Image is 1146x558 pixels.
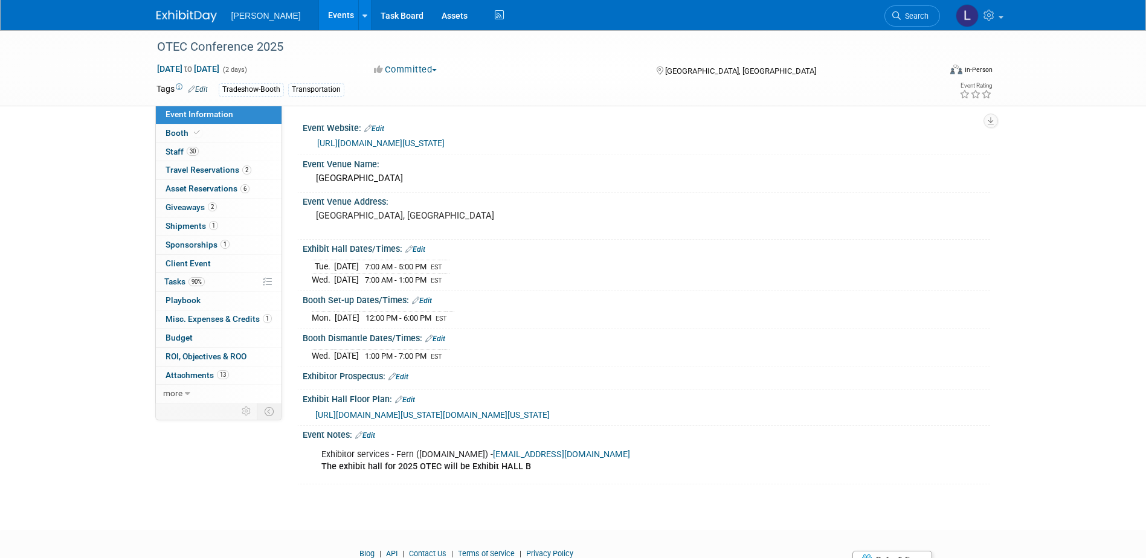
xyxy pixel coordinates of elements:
[388,373,408,381] a: Edit
[355,431,375,440] a: Edit
[156,180,282,198] a: Asset Reservations6
[156,329,282,347] a: Budget
[884,5,940,27] a: Search
[156,255,282,273] a: Client Event
[431,277,442,284] span: EST
[386,549,398,558] a: API
[231,11,301,21] span: [PERSON_NAME]
[166,240,230,249] span: Sponsorships
[303,390,990,406] div: Exhibit Hall Floor Plan:
[312,274,334,286] td: Wed.
[208,202,217,211] span: 2
[959,83,992,89] div: Event Rating
[166,109,233,119] span: Event Information
[166,147,199,156] span: Staff
[425,335,445,343] a: Edit
[303,367,990,383] div: Exhibitor Prospectus:
[288,83,344,96] div: Transportation
[405,245,425,254] a: Edit
[436,315,447,322] span: EST
[156,161,282,179] a: Travel Reservations2
[412,297,432,305] a: Edit
[156,310,282,329] a: Misc. Expenses & Credits1
[901,11,929,21] span: Search
[964,65,993,74] div: In-Person
[156,292,282,310] a: Playbook
[303,193,990,208] div: Event Venue Address:
[166,370,229,380] span: Attachments
[156,217,282,236] a: Shipments1
[517,549,524,558] span: |
[321,461,531,472] b: The exhibit hall for 2025 OTEC will be Exhibit HALL B
[236,403,257,419] td: Personalize Event Tab Strip
[303,119,990,135] div: Event Website:
[164,277,205,286] span: Tasks
[365,262,427,271] span: 7:00 AM - 5:00 PM
[313,443,857,479] div: Exhibitor services - Fern ([DOMAIN_NAME]) -
[334,260,359,274] td: [DATE]
[950,65,962,74] img: Format-Inperson.png
[312,312,335,324] td: Mon.
[665,66,816,75] span: [GEOGRAPHIC_DATA], [GEOGRAPHIC_DATA]
[166,202,217,212] span: Giveaways
[303,426,990,441] div: Event Notes:
[156,124,282,143] a: Booth
[316,210,576,221] pre: [GEOGRAPHIC_DATA], [GEOGRAPHIC_DATA]
[365,351,427,361] span: 1:00 PM - 7:00 PM
[156,385,282,403] a: more
[156,143,282,161] a: Staff30
[334,350,359,362] td: [DATE]
[166,351,246,361] span: ROI, Objectives & ROO
[222,66,247,74] span: (2 days)
[240,184,249,193] span: 6
[303,240,990,255] div: Exhibit Hall Dates/Times:
[182,64,194,74] span: to
[188,277,205,286] span: 90%
[156,236,282,254] a: Sponsorships1
[187,147,199,156] span: 30
[431,263,442,271] span: EST
[395,396,415,404] a: Edit
[303,291,990,307] div: Booth Set-up Dates/Times:
[188,85,208,94] a: Edit
[364,124,384,133] a: Edit
[312,260,334,274] td: Tue.
[365,313,431,322] span: 12:00 PM - 6:00 PM
[166,165,251,175] span: Travel Reservations
[869,63,993,81] div: Event Format
[257,403,282,419] td: Toggle Event Tabs
[431,353,442,361] span: EST
[163,388,182,398] span: more
[156,63,220,74] span: [DATE] [DATE]
[166,258,211,268] span: Client Event
[156,199,282,217] a: Giveaways2
[448,549,456,558] span: |
[166,295,201,305] span: Playbook
[166,128,202,138] span: Booth
[219,83,284,96] div: Tradeshow-Booth
[166,314,272,324] span: Misc. Expenses & Credits
[156,10,217,22] img: ExhibitDay
[166,184,249,193] span: Asset Reservations
[526,549,573,558] a: Privacy Policy
[370,63,442,76] button: Committed
[156,348,282,366] a: ROI, Objectives & ROO
[303,329,990,345] div: Booth Dismantle Dates/Times:
[317,138,445,148] a: [URL][DOMAIN_NAME][US_STATE]
[242,165,251,175] span: 2
[166,221,218,231] span: Shipments
[209,221,218,230] span: 1
[303,155,990,170] div: Event Venue Name:
[312,350,334,362] td: Wed.
[263,314,272,323] span: 1
[956,4,979,27] img: Latice Spann
[335,312,359,324] td: [DATE]
[156,273,282,291] a: Tasks90%
[376,549,384,558] span: |
[166,333,193,342] span: Budget
[315,410,550,420] a: [URL][DOMAIN_NAME][US_STATE][DOMAIN_NAME][US_STATE]
[221,240,230,249] span: 1
[312,169,981,188] div: [GEOGRAPHIC_DATA]
[156,367,282,385] a: Attachments13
